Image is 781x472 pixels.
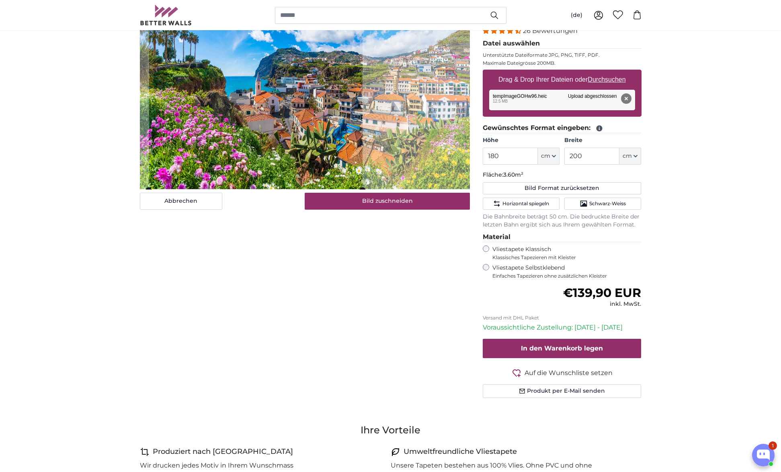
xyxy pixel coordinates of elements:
button: (de) [564,8,589,23]
h3: Ihre Vorteile [140,424,642,437]
button: Bild Format zurücksetzen [483,182,642,194]
p: Maximale Dateigrösse 200MB. [483,60,642,66]
span: cm [623,152,632,160]
p: Fläche: [483,171,642,179]
legend: Material [483,232,642,242]
button: cm [538,148,560,165]
span: Schwarz-Weiss [589,200,626,207]
button: Abbrechen [140,193,222,210]
span: cm [541,152,550,160]
label: Vliestapete Selbstklebend [492,264,642,279]
legend: Gewünschtes Format eingeben: [483,123,642,133]
span: Horizontal spiegeln [502,200,549,207]
span: Einfaches Tapezieren ohne zusätzlichen Kleister [492,273,642,279]
u: Durchsuchen [588,76,625,83]
img: Betterwalls [140,5,192,25]
button: Schwarz-Weiss [564,198,641,210]
h4: Produziert nach [GEOGRAPHIC_DATA] [153,446,293,458]
p: Die Bahnbreite beträgt 50 cm. Die bedruckte Breite der letzten Bahn ergibt sich aus Ihrem gewählt... [483,213,642,229]
span: 26 Bewertungen [523,27,578,35]
legend: Datei auswählen [483,39,642,49]
p: Voraussichtliche Zustellung: [DATE] - [DATE] [483,323,642,332]
h4: Umweltfreundliche Vliestapete [404,446,517,458]
span: Klassisches Tapezieren mit Kleister [492,254,635,261]
label: Drag & Drop Ihrer Dateien oder [495,72,629,88]
button: Open chatbox [752,444,775,466]
button: Bild zuschneiden [305,193,470,210]
p: Versand mit DHL Paket [483,315,642,321]
button: Produkt per E-Mail senden [483,384,642,398]
label: Breite [564,136,641,144]
label: Vliestapete Klassisch [492,245,635,261]
label: Höhe [483,136,560,144]
button: cm [619,148,641,165]
p: Unterstützte Dateiformate JPG, PNG, TIFF, PDF. [483,52,642,58]
span: €139,90 EUR [563,285,641,300]
span: 4.54 stars [483,27,523,35]
button: Auf die Wunschliste setzen [483,368,642,378]
span: Auf die Wunschliste setzen [525,368,613,378]
p: Wir drucken jedes Motiv in Ihrem Wunschmass [140,461,293,470]
span: In den Warenkorb legen [521,344,603,352]
span: 3.60m² [503,171,523,178]
button: In den Warenkorb legen [483,339,642,358]
div: inkl. MwSt. [563,300,641,308]
button: Horizontal spiegeln [483,198,560,210]
div: 1 [769,441,777,450]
